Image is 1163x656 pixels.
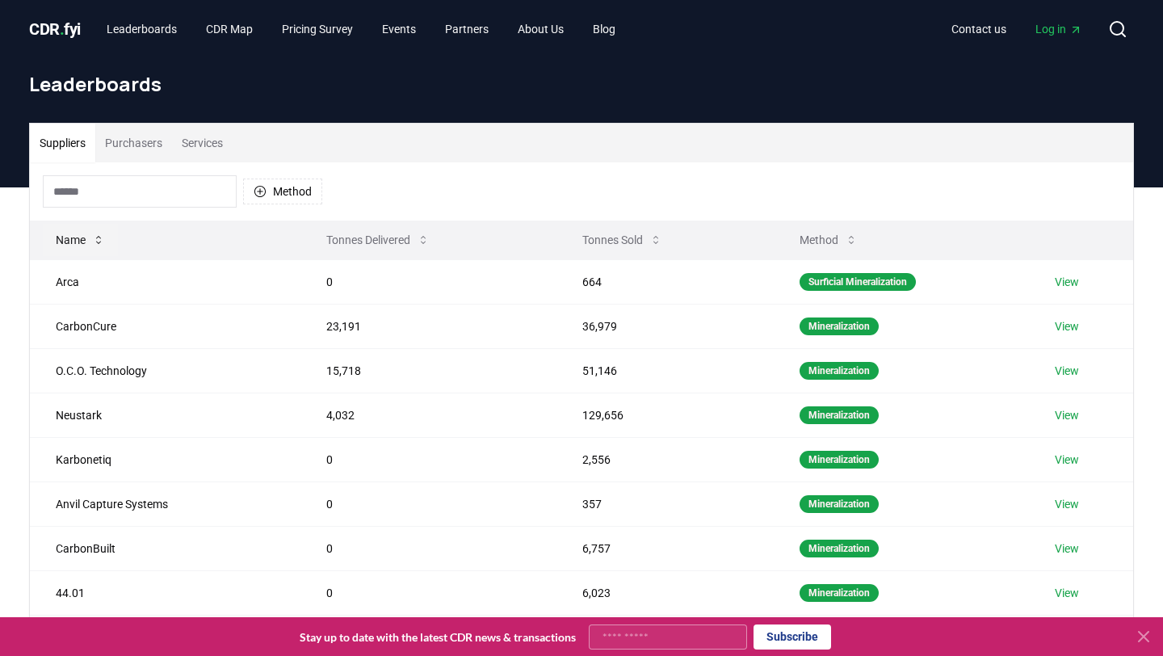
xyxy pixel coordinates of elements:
[580,15,628,44] a: Blog
[556,304,774,348] td: 36,979
[1055,318,1079,334] a: View
[30,437,300,481] td: Karbonetiq
[1022,15,1095,44] a: Log in
[556,570,774,615] td: 6,023
[556,393,774,437] td: 129,656
[95,124,172,162] button: Purchasers
[94,15,190,44] a: Leaderboards
[800,273,916,291] div: Surficial Mineralization
[30,304,300,348] td: CarbonCure
[29,71,1134,97] h1: Leaderboards
[30,124,95,162] button: Suppliers
[800,495,879,513] div: Mineralization
[313,224,443,256] button: Tonnes Delivered
[556,526,774,570] td: 6,757
[30,526,300,570] td: CarbonBuilt
[60,19,65,39] span: .
[300,526,556,570] td: 0
[300,481,556,526] td: 0
[1055,407,1079,423] a: View
[787,224,871,256] button: Method
[556,481,774,526] td: 357
[43,224,118,256] button: Name
[800,406,879,424] div: Mineralization
[30,481,300,526] td: Anvil Capture Systems
[29,19,81,39] span: CDR fyi
[800,317,879,335] div: Mineralization
[30,348,300,393] td: O.C.O. Technology
[938,15,1095,44] nav: Main
[1055,452,1079,468] a: View
[1055,363,1079,379] a: View
[1055,496,1079,512] a: View
[556,437,774,481] td: 2,556
[800,584,879,602] div: Mineralization
[569,224,675,256] button: Tonnes Sold
[94,15,628,44] nav: Main
[369,15,429,44] a: Events
[29,18,81,40] a: CDR.fyi
[300,570,556,615] td: 0
[30,259,300,304] td: Arca
[243,179,322,204] button: Method
[300,348,556,393] td: 15,718
[30,393,300,437] td: Neustark
[193,15,266,44] a: CDR Map
[556,348,774,393] td: 51,146
[505,15,577,44] a: About Us
[300,437,556,481] td: 0
[269,15,366,44] a: Pricing Survey
[432,15,502,44] a: Partners
[300,259,556,304] td: 0
[1035,21,1082,37] span: Log in
[300,393,556,437] td: 4,032
[172,124,233,162] button: Services
[1055,585,1079,601] a: View
[800,540,879,557] div: Mineralization
[1055,274,1079,290] a: View
[300,304,556,348] td: 23,191
[1055,540,1079,557] a: View
[556,259,774,304] td: 664
[800,362,879,380] div: Mineralization
[800,451,879,469] div: Mineralization
[938,15,1019,44] a: Contact us
[30,570,300,615] td: 44.01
